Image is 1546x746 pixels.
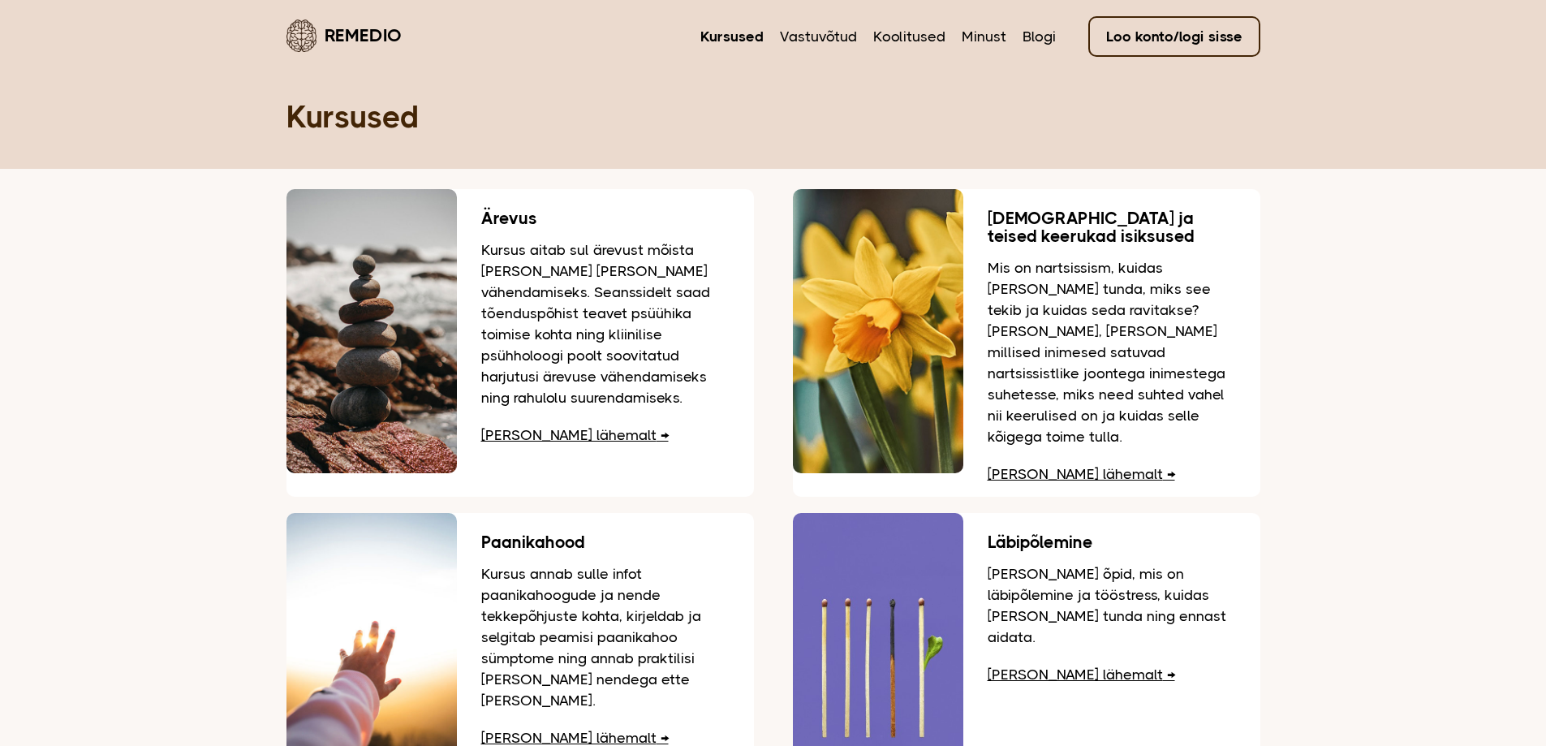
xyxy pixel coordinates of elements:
img: Rannas teineteise peale hoolikalt laotud kivid, mis hoiavad tasakaalu [286,189,457,473]
h3: Ärevus [481,209,730,227]
a: [PERSON_NAME] lähemalt [988,666,1175,683]
img: Remedio logo [286,19,317,52]
a: [PERSON_NAME] lähemalt [988,466,1175,482]
a: [PERSON_NAME] lähemalt [481,730,669,746]
h1: Kursused [286,97,1260,136]
a: Vastuvõtud [780,26,857,47]
h3: [DEMOGRAPHIC_DATA] ja teised keerukad isiksused [988,209,1236,245]
h3: Paanikahood [481,533,730,551]
a: Koolitused [873,26,945,47]
a: Blogi [1023,26,1056,47]
a: Minust [962,26,1006,47]
p: Kursus aitab sul ärevust mõista [PERSON_NAME] [PERSON_NAME] vähendamiseks. Seanssidelt saad tõend... [481,239,730,408]
p: Kursus annab sulle infot paanikahoogude ja nende tekkepõhjuste kohta, kirjeldab ja selgitab peami... [481,563,730,711]
a: Loo konto/logi sisse [1088,16,1260,57]
a: Kursused [700,26,764,47]
a: [PERSON_NAME] lähemalt [481,427,669,443]
p: [PERSON_NAME] õpid, mis on läbipõlemine ja tööstress, kuidas [PERSON_NAME] tunda ning ennast aidata. [988,563,1236,648]
img: Nartsissid [793,189,963,473]
a: Remedio [286,16,402,54]
p: Mis on nartsissism, kuidas [PERSON_NAME] tunda, miks see tekib ja kuidas seda ravitakse? [PERSON_... [988,257,1236,447]
h3: Läbipõlemine [988,533,1236,551]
